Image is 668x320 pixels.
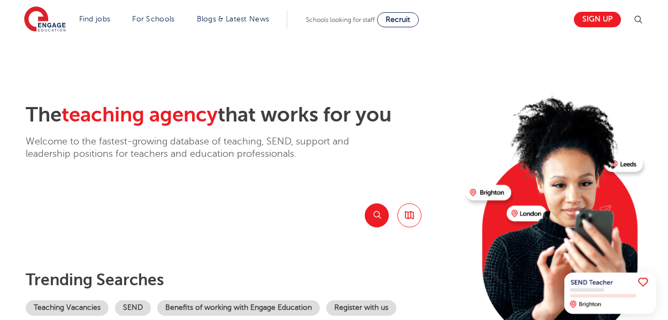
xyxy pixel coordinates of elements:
[26,103,457,127] h2: The that works for you
[24,6,66,33] img: Engage Education
[574,12,621,27] a: Sign up
[115,300,151,316] a: SEND
[26,300,109,316] a: Teaching Vacancies
[306,16,375,24] span: Schools looking for staff
[132,15,174,23] a: For Schools
[386,16,410,24] span: Recruit
[326,300,396,316] a: Register with us
[79,15,111,23] a: Find jobs
[197,15,270,23] a: Blogs & Latest News
[377,12,419,27] a: Recruit
[26,135,379,161] p: Welcome to the fastest-growing database of teaching, SEND, support and leadership positions for t...
[26,270,457,289] p: Trending searches
[157,300,320,316] a: Benefits of working with Engage Education
[365,203,389,227] button: Search
[62,103,218,126] span: teaching agency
